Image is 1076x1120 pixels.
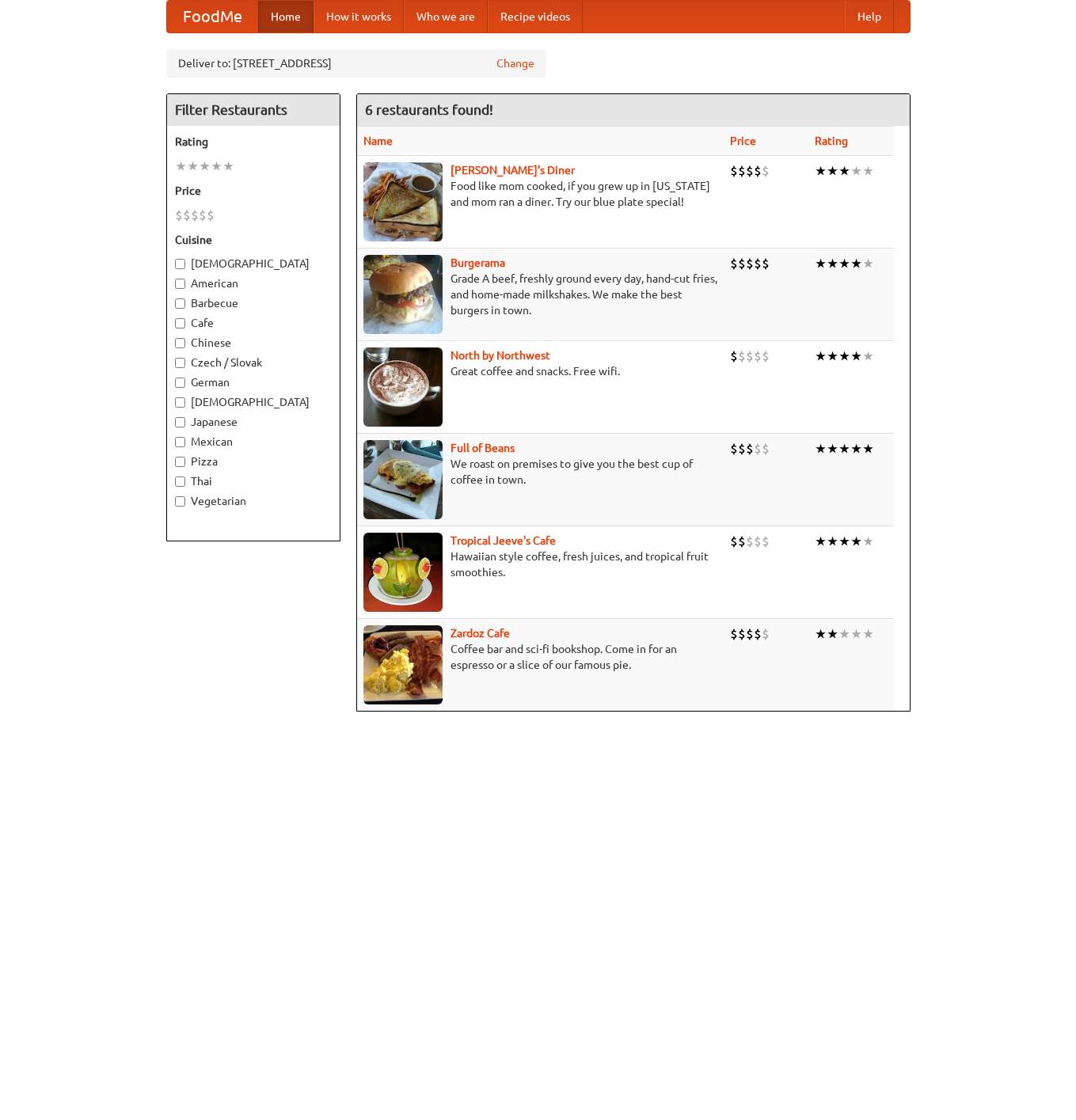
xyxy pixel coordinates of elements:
[762,255,770,272] li: $
[183,207,191,224] li: $
[175,134,332,150] h5: Rating
[175,318,185,328] input: Cafe
[827,255,838,272] li: ★
[363,641,717,673] p: Coffee bar and sci-fi bookshop. Come in for an espresso or a slice of our famous pie.
[363,255,443,334] img: burgerama.jpg
[738,440,746,457] li: $
[175,256,332,271] label: [DEMOGRAPHIC_DATA]
[222,158,234,175] li: ★
[175,298,185,309] input: Barbecue
[191,207,199,224] li: $
[730,533,738,550] li: $
[838,347,850,365] li: ★
[738,625,746,643] li: $
[815,347,827,365] li: ★
[175,275,332,291] label: American
[815,625,827,643] li: ★
[827,162,838,180] li: ★
[762,440,770,457] li: $
[762,533,770,550] li: $
[175,295,332,311] label: Barbecue
[730,135,756,147] a: Price
[762,625,770,643] li: $
[258,1,314,32] a: Home
[730,625,738,643] li: $
[167,94,340,126] h4: Filter Restaurants
[175,358,185,368] input: Czech / Slovak
[167,1,258,32] a: FoodMe
[862,440,874,457] li: ★
[175,315,332,331] label: Cafe
[754,162,762,180] li: $
[451,534,556,547] a: Tropical Jeeve's Cafe
[175,338,185,348] input: Chinese
[827,625,838,643] li: ★
[175,355,332,370] label: Czech / Slovak
[207,207,215,224] li: $
[404,1,488,32] a: Who we are
[363,178,717,210] p: Food like mom cooked, if you grew up in [US_STATE] and mom ran a diner. Try our blue plate special!
[862,347,874,365] li: ★
[815,533,827,550] li: ★
[815,135,848,147] a: Rating
[738,533,746,550] li: $
[175,158,187,175] li: ★
[363,533,443,612] img: jeeves.jpg
[754,625,762,643] li: $
[187,158,199,175] li: ★
[815,162,827,180] li: ★
[363,347,443,427] img: north.jpg
[850,533,862,550] li: ★
[363,549,717,580] p: Hawaiian style coffee, fresh juices, and tropical fruit smoothies.
[827,347,838,365] li: ★
[363,162,443,241] img: sallys.jpg
[175,183,332,199] h5: Price
[738,162,746,180] li: $
[850,440,862,457] li: ★
[363,440,443,519] img: beans.jpg
[488,1,583,32] a: Recipe videos
[815,255,827,272] li: ★
[862,162,874,180] li: ★
[754,347,762,365] li: $
[175,454,332,469] label: Pizza
[838,440,850,457] li: ★
[175,434,332,450] label: Mexican
[838,162,850,180] li: ★
[838,255,850,272] li: ★
[175,378,185,388] input: German
[738,347,746,365] li: $
[175,457,185,467] input: Pizza
[850,347,862,365] li: ★
[850,255,862,272] li: ★
[746,162,754,180] li: $
[175,496,185,507] input: Vegetarian
[175,473,332,489] label: Thai
[762,162,770,180] li: $
[175,476,185,487] input: Thai
[862,625,874,643] li: ★
[862,255,874,272] li: ★
[451,349,550,362] a: North by Northwest
[746,440,754,457] li: $
[827,440,838,457] li: ★
[363,363,717,379] p: Great coffee and snacks. Free wifi.
[730,162,738,180] li: $
[175,279,185,289] input: American
[845,1,894,32] a: Help
[363,271,717,318] p: Grade A beef, freshly ground every day, hand-cut fries, and home-made milkshakes. We make the bes...
[730,347,738,365] li: $
[838,533,850,550] li: ★
[754,255,762,272] li: $
[451,256,505,269] a: Burgerama
[827,533,838,550] li: ★
[862,533,874,550] li: ★
[211,158,222,175] li: ★
[363,135,393,147] a: Name
[451,164,575,177] a: [PERSON_NAME]'s Diner
[746,533,754,550] li: $
[496,55,534,71] a: Change
[175,374,332,390] label: German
